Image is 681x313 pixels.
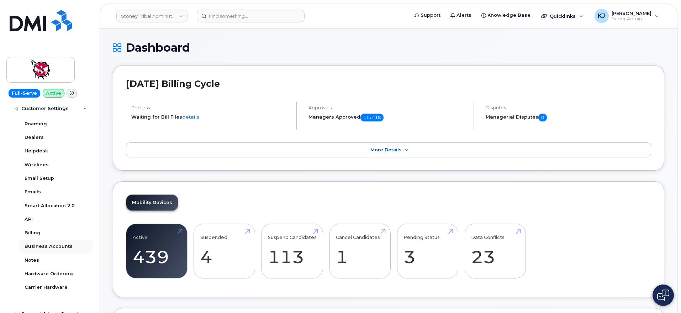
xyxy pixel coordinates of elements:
a: Mobility Devices [126,195,178,210]
a: details [182,114,200,120]
a: Cancel Candidates 1 [336,228,384,275]
img: Open chat [657,289,669,301]
h5: Managers Approved [308,114,468,121]
a: Active 439 [133,228,181,275]
h4: Process [131,105,290,110]
a: Pending Status 3 [403,228,452,275]
h2: [DATE] Billing Cycle [126,78,651,89]
h5: Managerial Disputes [486,114,651,121]
h4: Approvals [308,105,468,110]
span: More Details [370,147,402,152]
span: 0 [538,114,547,121]
h4: Disputes [486,105,651,110]
li: Waiting for Bill Files [131,114,290,120]
h1: Dashboard [113,41,664,54]
a: Data Conflicts 23 [471,228,519,275]
a: Suspended 4 [200,228,248,275]
a: Suspend Candidates 113 [268,228,317,275]
span: 11 of 18 [360,114,384,121]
